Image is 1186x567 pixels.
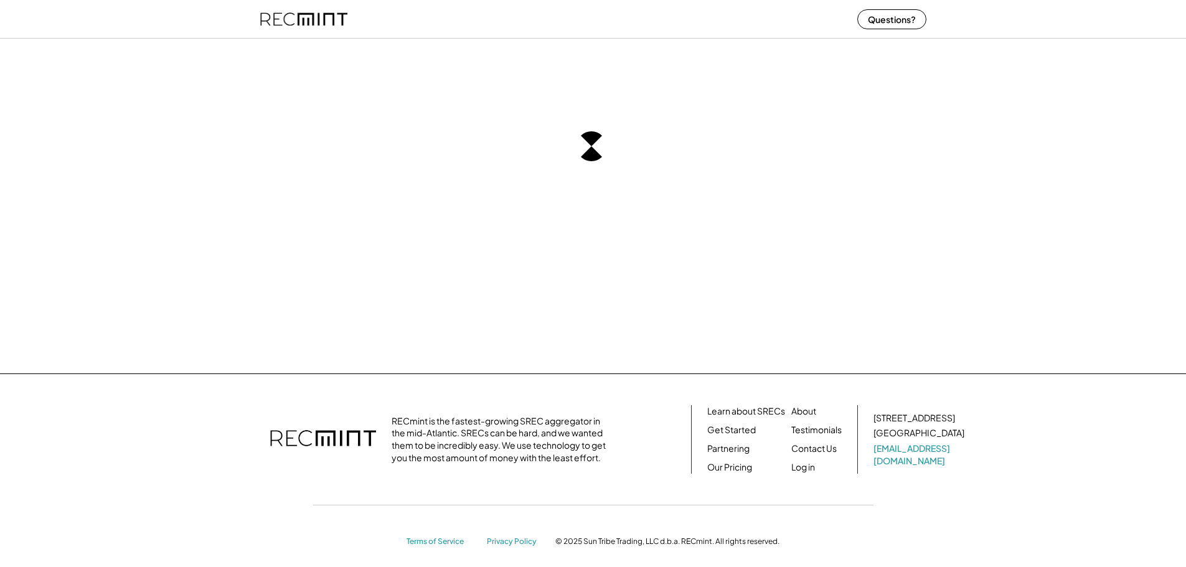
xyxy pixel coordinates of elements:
[555,537,779,546] div: © 2025 Sun Tribe Trading, LLC d.b.a. RECmint. All rights reserved.
[873,427,964,439] div: [GEOGRAPHIC_DATA]
[791,443,837,455] a: Contact Us
[707,443,750,455] a: Partnering
[857,9,926,29] button: Questions?
[270,418,376,461] img: recmint-logotype%403x.png
[791,461,815,474] a: Log in
[873,443,967,467] a: [EMAIL_ADDRESS][DOMAIN_NAME]
[707,405,785,418] a: Learn about SRECs
[873,412,955,424] div: [STREET_ADDRESS]
[791,405,816,418] a: About
[791,424,842,436] a: Testimonials
[707,424,756,436] a: Get Started
[407,537,475,547] a: Terms of Service
[487,537,543,547] a: Privacy Policy
[260,2,347,35] img: recmint-logotype%403x%20%281%29.jpeg
[392,415,613,464] div: RECmint is the fastest-growing SREC aggregator in the mid-Atlantic. SRECs can be hard, and we wan...
[707,461,752,474] a: Our Pricing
